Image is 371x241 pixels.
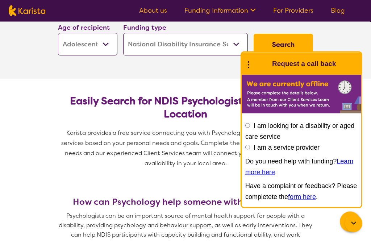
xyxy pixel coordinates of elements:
[245,156,358,178] p: Do you need help with funding? .
[245,180,358,202] p: Have a complaint or feedback? Please completete the .
[340,212,360,232] button: Channel Menu
[288,193,316,200] a: form here
[61,129,311,157] span: Karista provides a free service connecting you with Psychologists and other disability services b...
[64,95,307,121] h2: Easily Search for NDIS Psychologists by Need & Location
[245,122,354,140] label: I am looking for a disability or aged care service
[9,5,45,16] img: Karista logo
[139,6,167,15] a: About us
[272,58,336,69] h1: Request a call back
[58,24,110,32] label: Age of recipient
[273,6,313,15] a: For Providers
[184,6,256,15] a: Funding Information
[331,6,345,15] a: Blog
[254,34,313,56] button: Search
[123,24,166,32] label: Funding type
[242,75,361,113] img: Karista offline chat form to request call back
[254,144,320,151] label: I am a service provider
[55,197,316,207] h3: How can Psychology help someone with a disability?
[253,57,268,71] img: Karista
